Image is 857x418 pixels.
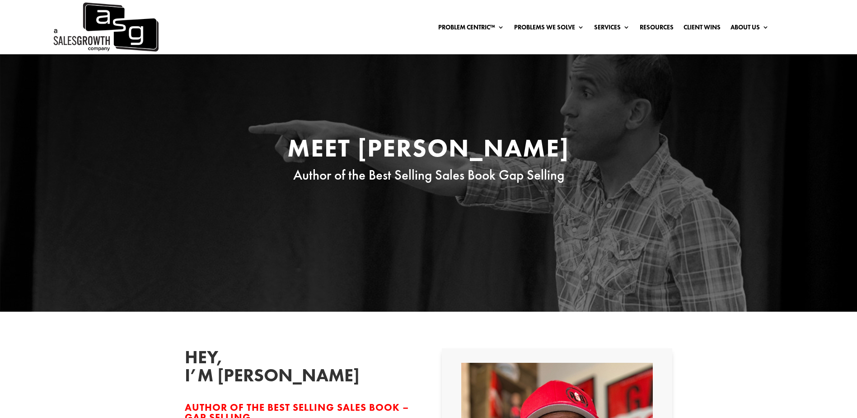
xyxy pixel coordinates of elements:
a: Problems We Solve [514,24,584,34]
a: Resources [640,24,674,34]
span: Author of the Best Selling Sales Book Gap Selling [293,166,564,184]
h1: Meet [PERSON_NAME] [257,135,600,165]
h2: Hey, I’m [PERSON_NAME] [185,348,320,389]
a: Problem Centric™ [438,24,504,34]
a: Client Wins [684,24,721,34]
a: Services [594,24,630,34]
a: About Us [731,24,769,34]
